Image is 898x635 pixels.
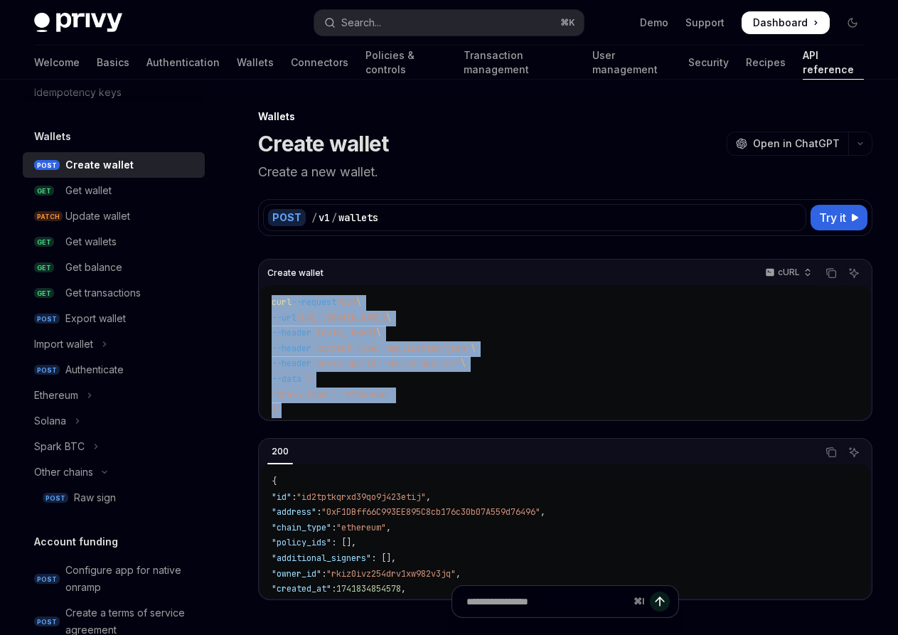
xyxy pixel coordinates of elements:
[65,310,126,327] div: Export wallet
[23,408,205,434] button: Toggle Solana section
[272,373,301,385] span: --data
[65,259,122,276] div: Get balance
[296,491,426,503] span: "id2tptkqrxd39qo9j423etij"
[23,229,205,255] a: GETGet wallets
[272,404,282,415] span: }'
[272,537,331,548] span: "policy_ids"
[341,14,381,31] div: Search...
[272,312,296,324] span: --url
[272,343,311,354] span: --header
[34,288,54,299] span: GET
[456,568,461,580] span: ,
[822,443,840,461] button: Copy the contents from the code block
[23,434,205,459] button: Toggle Spark BTC section
[23,357,205,383] a: POSTAuthenticate
[365,46,447,80] a: Policies & controls
[23,485,205,511] a: POSTRaw sign
[356,297,361,308] span: \
[23,178,205,203] a: GETGet wallet
[466,586,628,617] input: Ask a question...
[841,11,864,34] button: Toggle dark mode
[258,162,872,182] p: Create a new wallet.
[292,491,296,503] span: :
[272,327,311,338] span: --header
[268,209,306,226] div: POST
[34,262,54,273] span: GET
[272,522,331,533] span: "chain_type"
[272,568,321,580] span: "owner_id"
[592,46,672,80] a: User management
[34,464,93,481] div: Other chains
[34,617,60,627] span: POST
[371,553,396,564] span: : [],
[426,491,431,503] span: ,
[272,553,371,564] span: "additional_signers"
[336,297,356,308] span: POST
[386,312,391,324] span: \
[65,361,124,378] div: Authenticate
[272,491,292,503] span: "id"
[742,11,830,34] a: Dashboard
[822,264,840,282] button: Copy the contents from the code block
[146,46,220,80] a: Authentication
[258,131,388,156] h1: Create wallet
[316,506,321,518] span: :
[97,46,129,80] a: Basics
[34,438,85,455] div: Spark BTC
[461,358,466,369] span: \
[464,46,575,80] a: Transaction management
[685,16,725,30] a: Support
[757,261,818,285] button: cURL
[688,46,729,80] a: Security
[331,537,356,548] span: : [],
[23,383,205,408] button: Toggle Ethereum section
[34,46,80,80] a: Welcome
[23,557,205,600] a: POSTConfigure app for native onramp
[34,387,78,404] div: Ethereum
[321,568,326,580] span: :
[311,358,461,369] span: 'privy-app-id: <privy-app-id>'
[326,568,456,580] span: "rkiz0ivz254drv1xw982v3jq"
[272,389,391,400] span: "chain_type": "ethereum"
[23,255,205,280] a: GETGet balance
[331,522,336,533] span: :
[34,365,60,375] span: POST
[321,506,540,518] span: "0xF1DBff66C993EE895C8cb176c30b07A559d76496"
[34,128,71,145] h5: Wallets
[23,152,205,178] a: POSTCreate wallet
[34,186,54,196] span: GET
[845,443,863,461] button: Ask AI
[811,205,867,230] button: Try it
[272,506,316,518] span: "address"
[819,209,846,226] span: Try it
[65,284,141,302] div: Get transactions
[560,17,575,28] span: ⌘ K
[331,210,337,225] div: /
[650,592,670,612] button: Send message
[376,327,381,338] span: \
[311,343,471,354] span: 'Content-Type: application/json'
[23,331,205,357] button: Toggle Import wallet section
[311,327,376,338] span: '[AUTH_TOKEN]
[267,443,293,460] div: 200
[34,237,54,247] span: GET
[34,211,63,222] span: PATCH
[778,267,800,278] p: cURL
[292,297,336,308] span: --request
[43,493,68,503] span: POST
[65,208,130,225] div: Update wallet
[753,137,840,151] span: Open in ChatGPT
[311,210,317,225] div: /
[471,343,476,354] span: \
[314,10,583,36] button: Open search
[237,46,274,80] a: Wallets
[23,280,205,306] a: GETGet transactions
[336,522,386,533] span: "ethereum"
[746,46,786,80] a: Recipes
[258,110,872,124] div: Wallets
[267,267,324,279] span: Create wallet
[34,336,93,353] div: Import wallet
[386,522,391,533] span: ,
[23,459,205,485] button: Toggle Other chains section
[272,476,277,487] span: {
